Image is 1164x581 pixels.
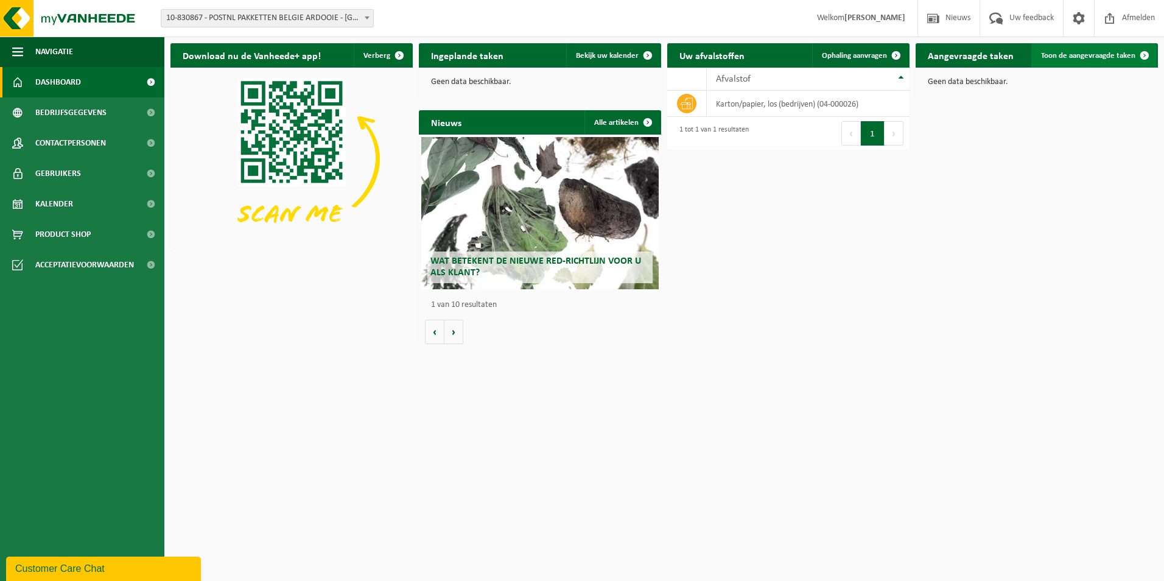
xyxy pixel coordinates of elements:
[707,91,910,117] td: karton/papier, los (bedrijven) (04-000026)
[1031,43,1157,68] a: Toon de aangevraagde taken
[844,13,905,23] strong: [PERSON_NAME]
[419,110,474,134] h2: Nieuws
[363,52,390,60] span: Verberg
[885,121,903,146] button: Next
[566,43,660,68] a: Bekijk uw kalender
[161,10,373,27] span: 10-830867 - POSTNL PAKKETTEN BELGIE ARDOOIE - ARDOOIE
[170,43,333,67] h2: Download nu de Vanheede+ app!
[161,9,374,27] span: 10-830867 - POSTNL PAKKETTEN BELGIE ARDOOIE - ARDOOIE
[35,128,106,158] span: Contactpersonen
[35,219,91,250] span: Product Shop
[354,43,412,68] button: Verberg
[421,137,659,289] a: Wat betekent de nieuwe RED-richtlijn voor u als klant?
[6,554,203,581] iframe: chat widget
[419,43,516,67] h2: Ingeplande taken
[584,110,660,135] a: Alle artikelen
[431,301,655,309] p: 1 van 10 resultaten
[673,120,749,147] div: 1 tot 1 van 1 resultaten
[716,74,751,84] span: Afvalstof
[822,52,887,60] span: Ophaling aanvragen
[425,320,444,344] button: Vorige
[35,158,81,189] span: Gebruikers
[35,67,81,97] span: Dashboard
[431,78,649,86] p: Geen data beschikbaar.
[35,97,107,128] span: Bedrijfsgegevens
[916,43,1026,67] h2: Aangevraagde taken
[576,52,639,60] span: Bekijk uw kalender
[928,78,1146,86] p: Geen data beschikbaar.
[841,121,861,146] button: Previous
[667,43,757,67] h2: Uw afvalstoffen
[170,68,413,250] img: Download de VHEPlus App
[35,250,134,280] span: Acceptatievoorwaarden
[861,121,885,146] button: 1
[430,256,641,278] span: Wat betekent de nieuwe RED-richtlijn voor u als klant?
[1041,52,1135,60] span: Toon de aangevraagde taken
[444,320,463,344] button: Volgende
[812,43,908,68] a: Ophaling aanvragen
[35,37,73,67] span: Navigatie
[35,189,73,219] span: Kalender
